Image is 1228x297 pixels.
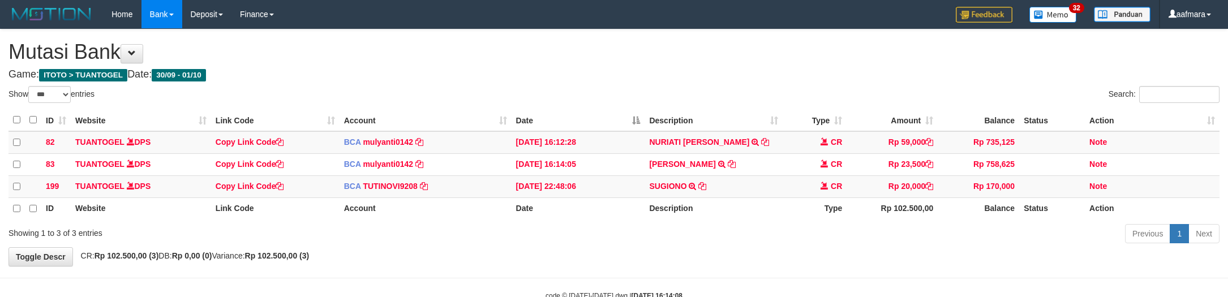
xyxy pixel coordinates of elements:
[75,182,124,191] a: TUANTOGEL
[938,131,1019,154] td: Rp 735,125
[512,153,645,175] td: [DATE] 16:14:05
[847,175,938,197] td: Rp 20,000
[420,182,428,191] a: Copy TUTINOVI9208 to clipboard
[925,137,933,147] a: Copy Rp 59,000 to clipboard
[761,137,769,147] a: Copy NURIATI GANS to clipboard
[1188,224,1220,243] a: Next
[71,131,211,154] td: DPS
[363,182,417,191] a: TUTINOVI9208
[95,251,159,260] strong: Rp 102.500,00 (3)
[1069,3,1084,13] span: 32
[415,160,423,169] a: Copy mulyanti0142 to clipboard
[847,153,938,175] td: Rp 23,500
[1094,7,1150,22] img: panduan.png
[512,131,645,154] td: [DATE] 16:12:28
[211,109,340,131] th: Link Code: activate to sort column ascending
[340,109,512,131] th: Account: activate to sort column ascending
[216,182,284,191] a: Copy Link Code
[1029,7,1077,23] img: Button%20Memo.svg
[8,41,1220,63] h1: Mutasi Bank
[831,137,842,147] span: CR
[831,160,842,169] span: CR
[71,197,211,219] th: Website
[783,109,847,131] th: Type: activate to sort column ascending
[698,182,706,191] a: Copy SUGIONO to clipboard
[245,251,310,260] strong: Rp 102.500,00 (3)
[649,137,749,147] a: NURIATI [PERSON_NAME]
[925,182,933,191] a: Copy Rp 20,000 to clipboard
[41,109,71,131] th: ID: activate to sort column ascending
[1139,86,1220,103] input: Search:
[75,251,310,260] span: CR: DB: Variance:
[211,197,340,219] th: Link Code
[340,197,512,219] th: Account
[216,137,284,147] a: Copy Link Code
[344,160,361,169] span: BCA
[1109,86,1220,103] label: Search:
[512,109,645,131] th: Date: activate to sort column descending
[8,247,73,266] a: Toggle Descr
[938,175,1019,197] td: Rp 170,000
[415,137,423,147] a: Copy mulyanti0142 to clipboard
[847,109,938,131] th: Amount: activate to sort column ascending
[1085,197,1220,219] th: Action
[1125,224,1170,243] a: Previous
[938,153,1019,175] td: Rp 758,625
[71,109,211,131] th: Website: activate to sort column ascending
[1019,109,1085,131] th: Status
[1089,182,1107,191] a: Note
[8,69,1220,80] h4: Game: Date:
[344,182,361,191] span: BCA
[75,137,124,147] a: TUANTOGEL
[363,160,413,169] a: mulyanti0142
[1089,137,1107,147] a: Note
[8,86,95,103] label: Show entries
[1089,160,1107,169] a: Note
[46,160,55,169] span: 83
[75,160,124,169] a: TUANTOGEL
[1170,224,1189,243] a: 1
[71,175,211,197] td: DPS
[847,197,938,219] th: Rp 102.500,00
[956,7,1012,23] img: Feedback.jpg
[783,197,847,219] th: Type
[649,160,715,169] a: [PERSON_NAME]
[363,137,413,147] a: mulyanti0142
[1019,197,1085,219] th: Status
[8,6,95,23] img: MOTION_logo.png
[645,109,783,131] th: Description: activate to sort column ascending
[728,160,736,169] a: Copy RUDIANTO JH to clipboard
[645,197,783,219] th: Description
[649,182,686,191] a: SUGIONO
[46,182,59,191] span: 199
[344,137,361,147] span: BCA
[71,153,211,175] td: DPS
[512,197,645,219] th: Date
[46,137,55,147] span: 82
[938,197,1019,219] th: Balance
[216,160,284,169] a: Copy Link Code
[847,131,938,154] td: Rp 59,000
[39,69,127,81] span: ITOTO > TUANTOGEL
[41,197,71,219] th: ID
[152,69,206,81] span: 30/09 - 01/10
[938,109,1019,131] th: Balance
[1085,109,1220,131] th: Action: activate to sort column ascending
[172,251,212,260] strong: Rp 0,00 (0)
[925,160,933,169] a: Copy Rp 23,500 to clipboard
[28,86,71,103] select: Showentries
[831,182,842,191] span: CR
[8,223,503,239] div: Showing 1 to 3 of 3 entries
[512,175,645,197] td: [DATE] 22:48:06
